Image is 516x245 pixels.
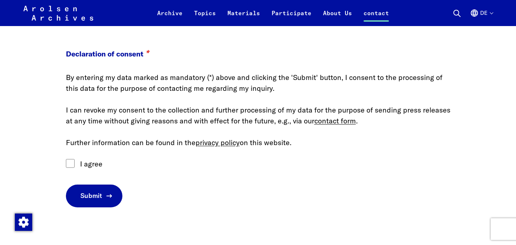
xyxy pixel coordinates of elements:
a: contact form [314,116,356,125]
div: Change consent [14,213,32,231]
font: Archive [157,9,183,17]
nav: Primary [151,4,395,22]
a: contact [358,9,395,26]
a: About Us [317,9,358,26]
a: Materials [222,9,266,26]
button: Submit [66,185,122,207]
a: Topics [188,9,222,26]
img: Change consent [15,214,32,231]
font: By entering my data marked as mandatory (*) above and clicking the 'Submit' button, I consent to ... [66,73,442,93]
font: I agree [80,160,102,169]
font: on this website. [240,138,291,147]
font: contact [364,9,389,17]
a: privacy policy [196,138,240,147]
font: I can revoke my consent to the collection and further processing of my data for the purpose of se... [66,105,450,125]
font: Declaration of consent [66,49,143,58]
button: German, language selection [470,9,493,26]
font: About Us [323,9,352,17]
font: . [356,116,358,125]
font: Materials [227,9,260,17]
font: Further information can be found in the [66,138,196,147]
font: de [480,9,487,16]
a: Participate [266,9,317,26]
a: Archive [151,9,188,26]
font: Participate [272,9,311,17]
font: Topics [194,9,216,17]
font: Submit [80,191,102,200]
